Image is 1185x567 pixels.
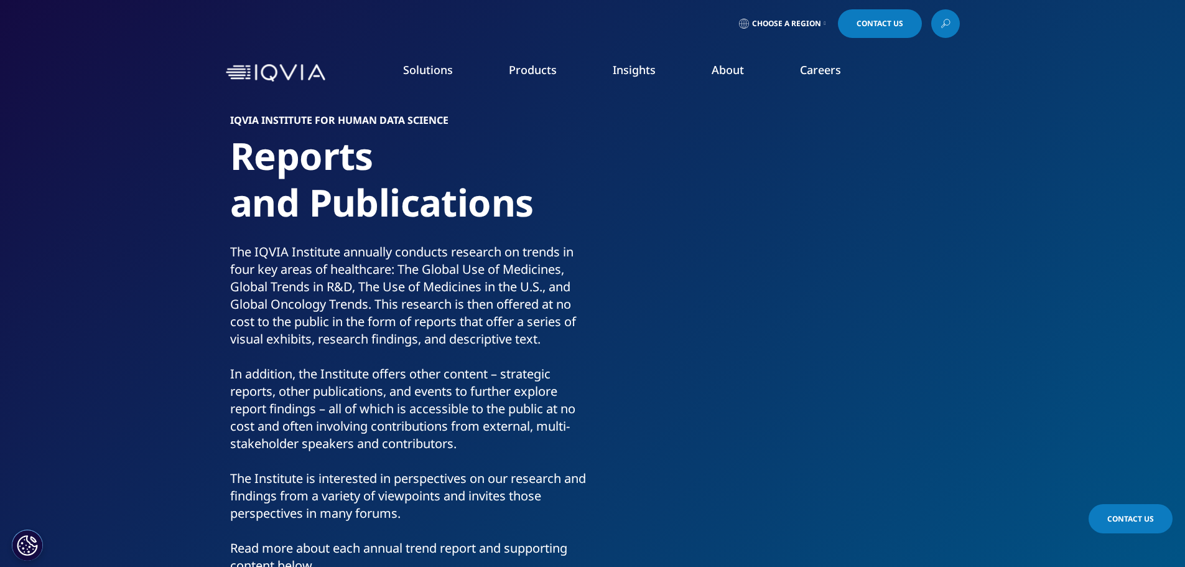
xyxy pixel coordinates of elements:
[622,115,955,364] img: iqvia-institute-medical-dermatology-in-latin-america--04-2022-feature-594x345.png
[712,62,744,77] a: About
[800,62,841,77] a: Careers
[12,530,43,561] button: Настройки файлов cookie
[1089,504,1173,533] a: Contact Us
[752,19,821,29] span: Choose a Region
[857,20,903,27] span: Contact Us
[230,133,588,243] h1: Reports and Publications
[226,64,325,82] img: IQVIA Healthcare Information Technology and Pharma Clinical Research Company
[509,62,557,77] a: Products
[230,115,588,133] h6: IQVIA Institute for Human Data Science
[613,62,656,77] a: Insights
[838,9,922,38] a: Contact Us
[1107,513,1154,524] span: Contact Us
[403,62,453,77] a: Solutions
[330,44,960,102] nav: Primary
